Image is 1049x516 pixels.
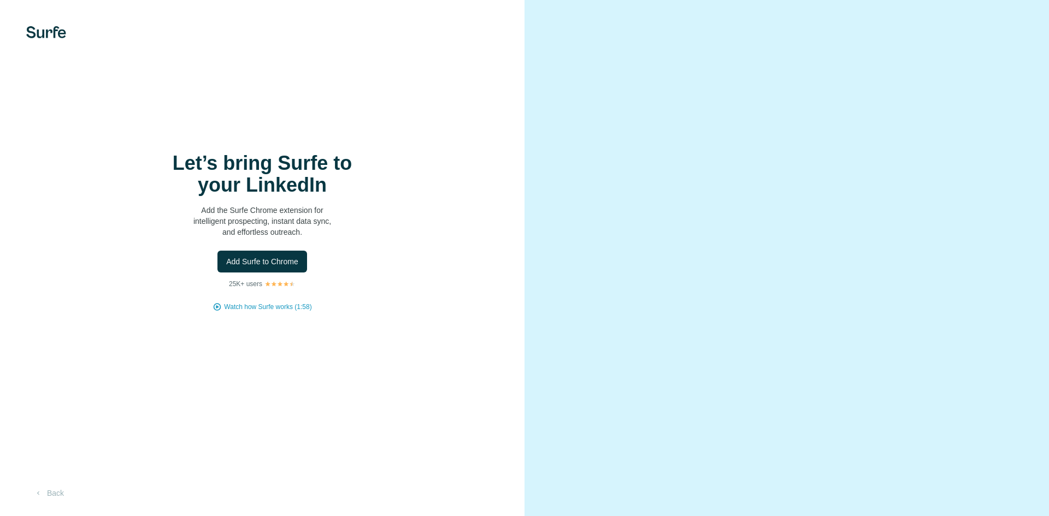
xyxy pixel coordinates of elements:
[264,281,296,287] img: Rating Stars
[153,152,372,196] h1: Let’s bring Surfe to your LinkedIn
[217,251,307,272] button: Add Surfe to Chrome
[26,26,66,38] img: Surfe's logo
[26,483,72,503] button: Back
[153,205,372,238] p: Add the Surfe Chrome extension for intelligent prospecting, instant data sync, and effortless out...
[224,302,311,312] button: Watch how Surfe works (1:58)
[226,256,298,267] span: Add Surfe to Chrome
[229,279,262,289] p: 25K+ users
